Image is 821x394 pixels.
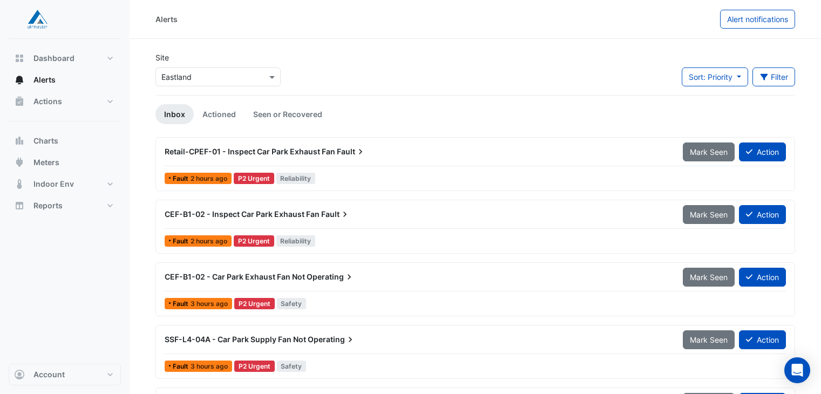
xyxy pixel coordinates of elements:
[245,104,331,124] a: Seen or Recovered
[739,268,786,287] button: Action
[165,272,305,281] span: CEF-B1-02 - Car Park Exhaust Fan Not
[234,173,274,184] div: P2 Urgent
[191,362,228,370] span: Mon 18-Aug-2025 06:00 AEST
[14,135,25,146] app-icon: Charts
[173,175,191,182] span: Fault
[33,96,62,107] span: Actions
[9,195,121,216] button: Reports
[234,298,275,309] div: P2 Urgent
[14,96,25,107] app-icon: Actions
[9,130,121,152] button: Charts
[33,135,58,146] span: Charts
[720,10,795,29] button: Alert notifications
[165,147,335,156] span: Retail-CPEF-01 - Inspect Car Park Exhaust Fan
[14,74,25,85] app-icon: Alerts
[33,74,56,85] span: Alerts
[690,273,728,282] span: Mark Seen
[682,67,748,86] button: Sort: Priority
[173,301,191,307] span: Fault
[683,330,735,349] button: Mark Seen
[307,271,355,282] span: Operating
[784,357,810,383] div: Open Intercom Messenger
[9,364,121,385] button: Account
[13,9,62,30] img: Company Logo
[155,52,169,63] label: Site
[9,173,121,195] button: Indoor Env
[683,142,735,161] button: Mark Seen
[9,91,121,112] button: Actions
[33,200,63,211] span: Reports
[155,104,194,124] a: Inbox
[690,335,728,344] span: Mark Seen
[727,15,788,24] span: Alert notifications
[337,146,366,157] span: Fault
[739,330,786,349] button: Action
[173,238,191,244] span: Fault
[191,174,227,182] span: Mon 18-Aug-2025 06:16 AEST
[739,205,786,224] button: Action
[277,298,307,309] span: Safety
[689,72,732,81] span: Sort: Priority
[321,209,350,220] span: Fault
[739,142,786,161] button: Action
[14,179,25,189] app-icon: Indoor Env
[14,53,25,64] app-icon: Dashboard
[33,369,65,380] span: Account
[234,235,274,247] div: P2 Urgent
[33,53,74,64] span: Dashboard
[752,67,796,86] button: Filter
[33,157,59,168] span: Meters
[683,268,735,287] button: Mark Seen
[165,335,306,344] span: SSF-L4-04A - Car Park Supply Fan Not
[234,361,275,372] div: P2 Urgent
[683,205,735,224] button: Mark Seen
[14,157,25,168] app-icon: Meters
[191,300,228,308] span: Mon 18-Aug-2025 06:01 AEST
[277,361,307,372] span: Safety
[194,104,245,124] a: Actioned
[308,334,356,345] span: Operating
[690,147,728,157] span: Mark Seen
[165,209,320,219] span: CEF-B1-02 - Inspect Car Park Exhaust Fan
[690,210,728,219] span: Mark Seen
[9,69,121,91] button: Alerts
[155,13,178,25] div: Alerts
[9,47,121,69] button: Dashboard
[276,235,316,247] span: Reliability
[173,363,191,370] span: Fault
[191,237,227,245] span: Mon 18-Aug-2025 06:15 AEST
[14,200,25,211] app-icon: Reports
[9,152,121,173] button: Meters
[276,173,316,184] span: Reliability
[33,179,74,189] span: Indoor Env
